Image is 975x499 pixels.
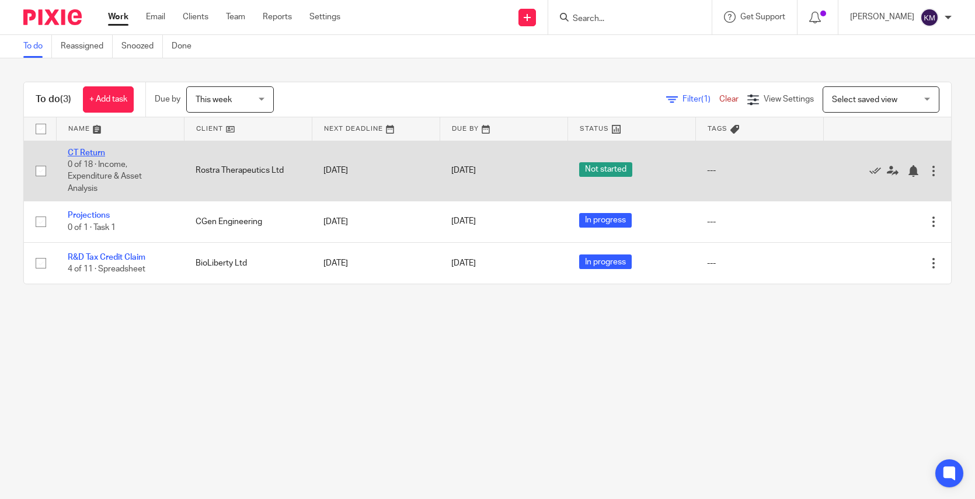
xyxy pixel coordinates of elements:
[708,125,727,132] span: Tags
[572,14,677,25] input: Search
[920,8,939,27] img: svg%3E
[682,95,719,103] span: Filter
[850,11,914,23] p: [PERSON_NAME]
[155,93,180,105] p: Due by
[869,165,887,176] a: Mark as done
[764,95,814,103] span: View Settings
[83,86,134,113] a: + Add task
[832,96,897,104] span: Select saved view
[183,11,208,23] a: Clients
[61,35,113,58] a: Reassigned
[184,242,312,284] td: BioLiberty Ltd
[68,160,142,193] span: 0 of 18 · Income, Expenditure & Asset Analysis
[121,35,163,58] a: Snoozed
[579,162,632,177] span: Not started
[68,211,110,219] a: Projections
[68,224,116,232] span: 0 of 1 · Task 1
[707,216,812,228] div: ---
[36,93,71,106] h1: To do
[23,9,82,25] img: Pixie
[108,11,128,23] a: Work
[226,11,245,23] a: Team
[172,35,200,58] a: Done
[146,11,165,23] a: Email
[740,13,785,21] span: Get Support
[707,257,812,269] div: ---
[196,96,232,104] span: This week
[184,201,312,242] td: CGen Engineering
[312,201,440,242] td: [DATE]
[23,35,52,58] a: To do
[184,141,312,201] td: Rostra Therapeutics Ltd
[68,149,105,157] a: CT Return
[707,165,812,176] div: ---
[579,213,632,228] span: In progress
[60,95,71,104] span: (3)
[309,11,340,23] a: Settings
[312,242,440,284] td: [DATE]
[451,218,476,226] span: [DATE]
[68,253,145,261] a: R&D Tax Credit Claim
[579,254,632,269] span: In progress
[68,265,145,273] span: 4 of 11 · Spreadsheet
[451,166,476,175] span: [DATE]
[263,11,292,23] a: Reports
[701,95,711,103] span: (1)
[312,141,440,201] td: [DATE]
[719,95,739,103] a: Clear
[451,259,476,267] span: [DATE]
